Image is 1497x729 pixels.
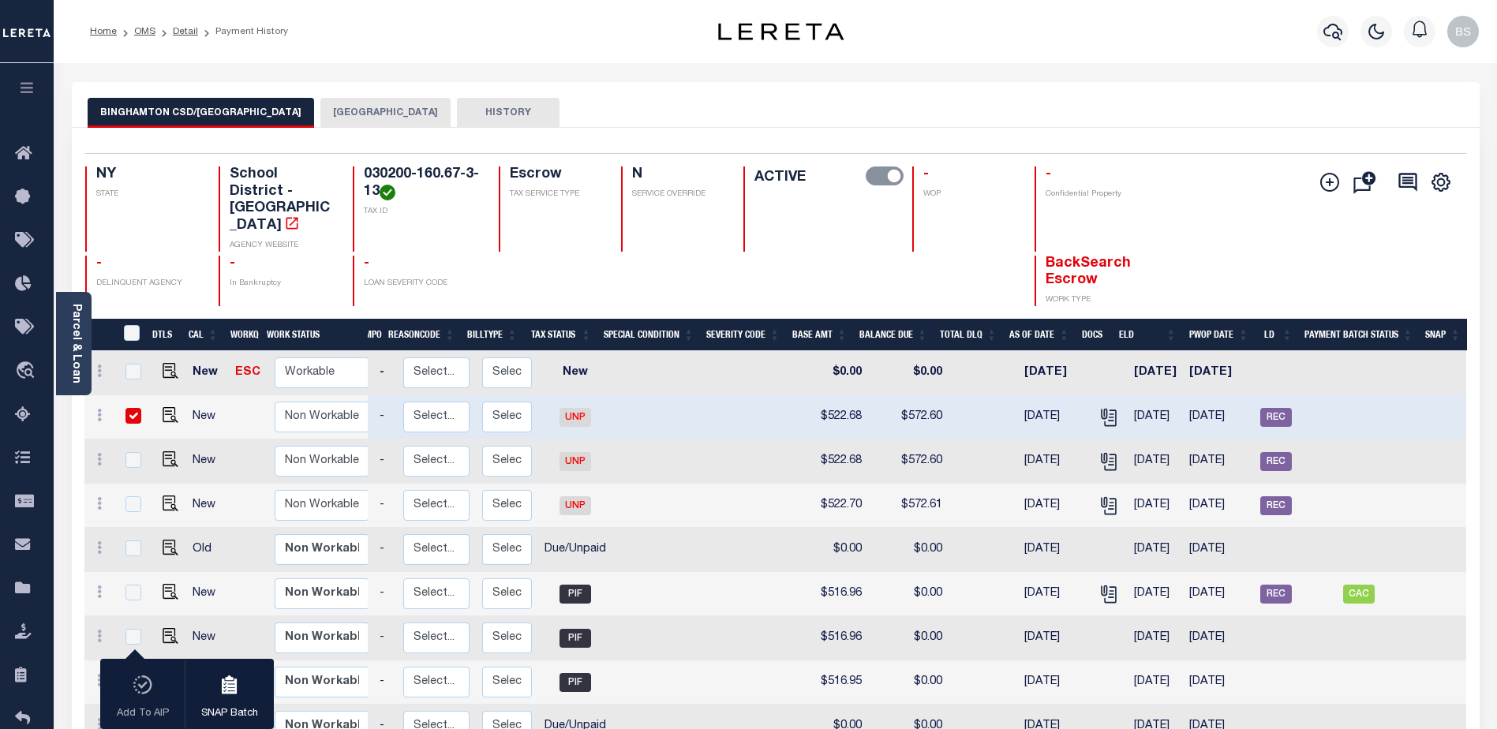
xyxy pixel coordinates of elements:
span: - [923,167,929,181]
h4: N [632,166,724,184]
p: WOP [923,189,1016,200]
td: [DATE] [1183,395,1254,439]
td: New [186,616,230,660]
td: [DATE] [1018,616,1090,660]
th: Severity Code: activate to sort column ascending [700,319,786,351]
p: DELINQUENT AGENCY [96,278,200,290]
th: Tax Status: activate to sort column ascending [523,319,597,351]
td: - [373,351,397,395]
td: $0.00 [801,528,868,572]
span: REC [1260,585,1292,604]
td: [DATE] [1128,528,1183,572]
th: DTLS [146,319,182,351]
td: New [186,351,230,395]
td: $0.00 [868,528,949,572]
td: $516.95 [801,660,868,705]
td: [DATE] [1018,395,1090,439]
th: SNAP: activate to sort column ascending [1419,319,1466,351]
td: - [373,660,397,705]
h4: Escrow [510,166,602,184]
td: $572.60 [868,395,949,439]
td: [DATE] [1018,572,1090,616]
a: REC [1260,456,1292,467]
a: Home [90,27,117,36]
th: MPO [358,319,382,351]
p: SNAP Batch [201,706,258,722]
td: [DATE] [1018,439,1090,484]
span: REC [1260,408,1292,427]
td: [DATE] [1018,351,1090,395]
p: STATE [96,189,200,200]
th: Base Amt: activate to sort column ascending [786,319,853,351]
h4: NY [96,166,200,184]
span: - [1046,167,1051,181]
span: - [364,256,369,271]
td: [DATE] [1128,351,1183,395]
h4: School District - [GEOGRAPHIC_DATA] [230,166,334,234]
i: travel_explore [15,361,40,382]
p: AGENCY WEBSITE [230,240,334,252]
th: &nbsp; [114,319,147,351]
th: Docs [1076,319,1113,351]
th: Special Condition: activate to sort column ascending [597,319,700,351]
th: Total DLQ: activate to sort column ascending [934,319,1003,351]
td: - [373,528,397,572]
li: Payment History [198,24,288,39]
p: Confidential Property [1046,189,1150,200]
span: UNP [560,452,591,471]
span: REC [1260,496,1292,515]
p: WORK TYPE [1046,294,1150,306]
th: LD: activate to sort column ascending [1255,319,1298,351]
td: [DATE] [1018,484,1090,528]
th: ELD: activate to sort column ascending [1113,319,1183,351]
td: $0.00 [868,351,949,395]
td: $0.00 [868,572,949,616]
a: Detail [173,27,198,36]
span: - [96,256,102,271]
td: $572.61 [868,484,949,528]
td: Due/Unpaid [538,528,612,572]
td: $522.68 [801,395,868,439]
td: [DATE] [1183,660,1254,705]
th: Work Status [260,319,368,351]
td: $572.60 [868,439,949,484]
a: Parcel & Loan [70,304,81,383]
td: [DATE] [1183,528,1254,572]
a: ESC [235,367,260,378]
img: logo-dark.svg [718,23,844,40]
td: $0.00 [868,616,949,660]
td: New [186,439,230,484]
td: $516.96 [801,616,868,660]
th: WorkQ [224,319,260,351]
td: $522.68 [801,439,868,484]
a: REC [1260,500,1292,511]
p: In Bankruptcy [230,278,334,290]
td: [DATE] [1128,572,1183,616]
td: - [373,439,397,484]
a: CAC [1343,589,1375,600]
button: BINGHAMTON CSD/[GEOGRAPHIC_DATA] [88,98,314,128]
td: [DATE] [1128,395,1183,439]
td: New [186,484,230,528]
span: UNP [560,496,591,515]
p: LOAN SEVERITY CODE [364,278,479,290]
th: Balance Due: activate to sort column ascending [853,319,934,351]
td: [DATE] [1183,439,1254,484]
th: ReasonCode: activate to sort column ascending [382,319,461,351]
td: $0.00 [868,660,949,705]
td: New [186,395,230,439]
p: SERVICE OVERRIDE [632,189,724,200]
td: [DATE] [1183,616,1254,660]
h4: 030200-160.67-3-13 [364,166,479,200]
label: ACTIVE [754,166,806,189]
td: [DATE] [1128,616,1183,660]
td: [DATE] [1128,660,1183,705]
p: TAX ID [364,206,479,218]
td: $0.00 [801,351,868,395]
td: $522.70 [801,484,868,528]
p: TAX SERVICE TYPE [510,189,602,200]
a: REC [1260,412,1292,423]
td: [DATE] [1128,439,1183,484]
th: Payment Batch Status: activate to sort column ascending [1298,319,1419,351]
td: [DATE] [1183,572,1254,616]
